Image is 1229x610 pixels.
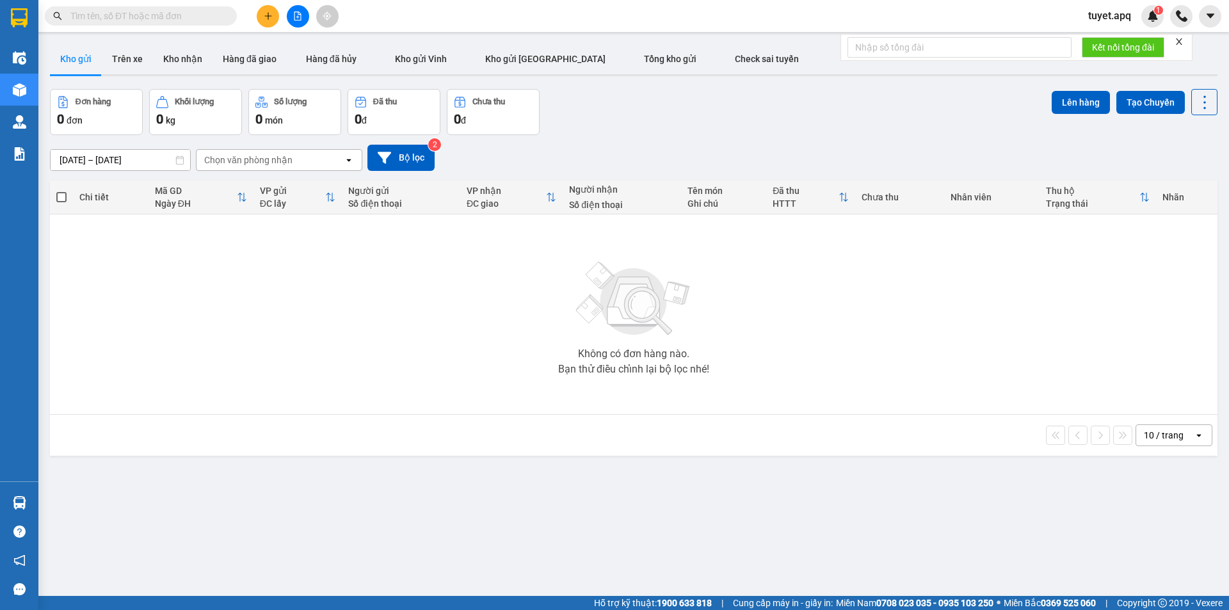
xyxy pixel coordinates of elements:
[721,596,723,610] span: |
[836,596,993,610] span: Miền Nam
[687,198,760,209] div: Ghi chú
[344,155,354,165] svg: open
[467,198,546,209] div: ĐC giao
[951,192,1033,202] div: Nhân viên
[558,364,709,374] div: Bạn thử điều chỉnh lại bộ lọc nhé!
[175,97,214,106] div: Khối lượng
[260,198,326,209] div: ĐC lấy
[467,186,546,196] div: VP nhận
[51,150,190,170] input: Select a date range.
[70,9,221,23] input: Tìm tên, số ĐT hoặc mã đơn
[733,596,833,610] span: Cung cấp máy in - giấy in:
[316,5,339,28] button: aim
[13,83,26,97] img: warehouse-icon
[287,5,309,28] button: file-add
[1046,186,1139,196] div: Thu hộ
[13,496,26,510] img: warehouse-icon
[248,89,341,135] button: Số lượng0món
[1156,6,1161,15] span: 1
[156,111,163,127] span: 0
[76,97,111,106] div: Đơn hàng
[657,598,712,608] strong: 1900 633 818
[265,115,283,125] span: món
[213,44,287,74] button: Hàng đã giao
[876,598,993,608] strong: 0708 023 035 - 0935 103 250
[253,181,342,214] th: Toggle SortBy
[274,97,307,106] div: Số lượng
[1144,429,1184,442] div: 10 / trang
[1175,37,1184,46] span: close
[13,526,26,538] span: question-circle
[155,186,237,196] div: Mã GD
[362,115,367,125] span: đ
[57,111,64,127] span: 0
[1116,91,1185,114] button: Tạo Chuyến
[454,111,461,127] span: 0
[578,349,689,359] div: Không có đơn hàng nào.
[766,181,855,214] th: Toggle SortBy
[323,12,332,20] span: aim
[687,186,760,196] div: Tên món
[594,596,712,610] span: Hỗ trợ kỹ thuật:
[13,554,26,566] span: notification
[102,44,153,74] button: Trên xe
[373,97,397,106] div: Đã thu
[166,115,175,125] span: kg
[1078,8,1141,24] span: tuyet.apq
[1176,10,1187,22] img: phone-icon
[50,44,102,74] button: Kho gửi
[569,200,675,210] div: Số điện thoại
[485,54,606,64] span: Kho gửi [GEOGRAPHIC_DATA]
[13,583,26,595] span: message
[847,37,1072,58] input: Nhập số tổng đài
[79,192,141,202] div: Chi tiết
[569,184,675,195] div: Người nhận
[461,115,466,125] span: đ
[1082,37,1164,58] button: Kết nối tổng đài
[1092,40,1154,54] span: Kết nối tổng đài
[1040,181,1155,214] th: Toggle SortBy
[260,186,326,196] div: VP gửi
[1052,91,1110,114] button: Lên hàng
[367,145,435,171] button: Bộ lọc
[644,54,696,64] span: Tổng kho gửi
[1194,430,1204,440] svg: open
[460,181,563,214] th: Toggle SortBy
[862,192,938,202] div: Chưa thu
[1199,5,1221,28] button: caret-down
[472,97,505,106] div: Chưa thu
[13,51,26,65] img: warehouse-icon
[67,115,83,125] span: đơn
[773,198,839,209] div: HTTT
[348,89,440,135] button: Đã thu0đ
[428,138,441,151] sup: 2
[149,89,242,135] button: Khối lượng0kg
[153,44,213,74] button: Kho nhận
[255,111,262,127] span: 0
[53,12,62,20] span: search
[13,147,26,161] img: solution-icon
[1162,192,1211,202] div: Nhãn
[447,89,540,135] button: Chưa thu0đ
[11,8,28,28] img: logo-vxr
[1158,598,1167,607] span: copyright
[204,154,293,166] div: Chọn văn phòng nhận
[355,111,362,127] span: 0
[1147,10,1159,22] img: icon-new-feature
[264,12,273,20] span: plus
[348,186,454,196] div: Người gửi
[1205,10,1216,22] span: caret-down
[1041,598,1096,608] strong: 0369 525 060
[773,186,839,196] div: Đã thu
[570,254,698,344] img: svg+xml;base64,PHN2ZyBjbGFzcz0ibGlzdC1wbHVnX19zdmciIHhtbG5zPSJodHRwOi8vd3d3LnczLm9yZy8yMDAwL3N2Zy...
[155,198,237,209] div: Ngày ĐH
[50,89,143,135] button: Đơn hàng0đơn
[1154,6,1163,15] sup: 1
[1046,198,1139,209] div: Trạng thái
[348,198,454,209] div: Số điện thoại
[293,12,302,20] span: file-add
[395,54,447,64] span: Kho gửi Vinh
[257,5,279,28] button: plus
[1004,596,1096,610] span: Miền Bắc
[149,181,253,214] th: Toggle SortBy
